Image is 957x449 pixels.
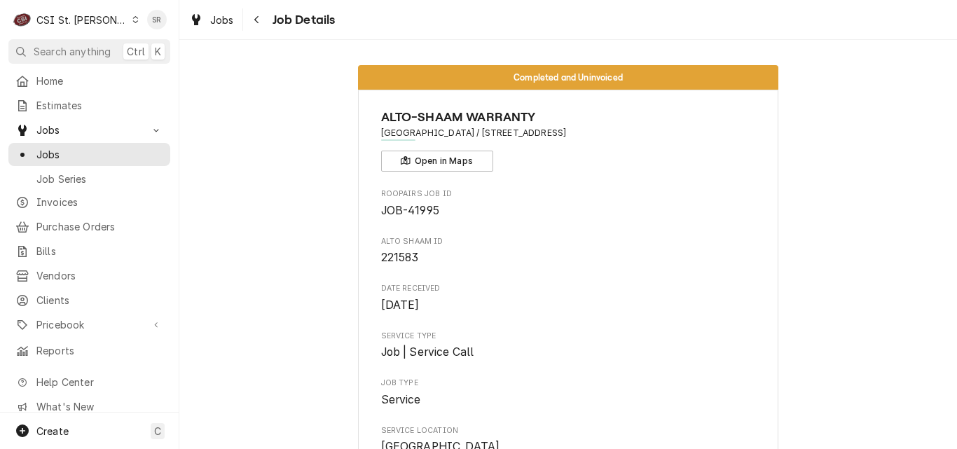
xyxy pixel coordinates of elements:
span: Completed and Uninvoiced [514,73,623,82]
a: Home [8,69,170,92]
span: Job | Service Call [381,345,474,359]
a: Invoices [8,191,170,214]
a: Jobs [184,8,240,32]
span: Estimates [36,98,163,113]
span: Bills [36,244,163,258]
a: Go to Help Center [8,371,170,394]
span: 221583 [381,251,419,264]
span: ALTO SHAAM ID [381,249,756,266]
span: Clients [36,293,163,308]
span: Jobs [210,13,234,27]
span: Date Received [381,283,756,294]
a: Job Series [8,167,170,191]
span: Roopairs Job ID [381,202,756,219]
button: Search anythingCtrlK [8,39,170,64]
span: JOB-41995 [381,204,439,217]
span: Home [36,74,163,88]
span: Job Details [268,11,336,29]
span: K [155,44,161,59]
span: Jobs [36,147,163,162]
span: What's New [36,399,162,414]
span: Service Location [381,425,756,436]
div: CSI St. [PERSON_NAME] [36,13,128,27]
a: Reports [8,339,170,362]
button: Open in Maps [381,151,493,172]
a: Jobs [8,143,170,166]
span: Service Type [381,344,756,361]
a: Vendors [8,264,170,287]
a: Clients [8,289,170,312]
div: Client Information [381,108,756,172]
button: Navigate back [246,8,268,31]
div: ALTO SHAAM ID [381,236,756,266]
span: Ctrl [127,44,145,59]
div: C [13,10,32,29]
div: SR [147,10,167,29]
span: Date Received [381,297,756,314]
a: Go to What's New [8,395,170,418]
div: Date Received [381,283,756,313]
span: Address [381,127,756,139]
div: Service Type [381,331,756,361]
span: Name [381,108,756,127]
div: Stephani Roth's Avatar [147,10,167,29]
div: Status [358,65,778,90]
span: Vendors [36,268,163,283]
div: Roopairs Job ID [381,188,756,219]
div: Job Type [381,378,756,408]
span: Jobs [36,123,142,137]
span: Search anything [34,44,111,59]
span: Service [381,393,421,406]
span: Create [36,425,69,437]
div: CSI St. Louis's Avatar [13,10,32,29]
a: Estimates [8,94,170,117]
a: Bills [8,240,170,263]
span: C [154,424,161,438]
span: Job Series [36,172,163,186]
span: ALTO SHAAM ID [381,236,756,247]
span: Reports [36,343,163,358]
span: Pricebook [36,317,142,332]
span: Purchase Orders [36,219,163,234]
span: Job Type [381,392,756,408]
span: Service Type [381,331,756,342]
span: [DATE] [381,298,420,312]
span: Invoices [36,195,163,209]
a: Go to Pricebook [8,313,170,336]
span: Help Center [36,375,162,389]
a: Purchase Orders [8,215,170,238]
span: Job Type [381,378,756,389]
a: Go to Jobs [8,118,170,141]
span: Roopairs Job ID [381,188,756,200]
